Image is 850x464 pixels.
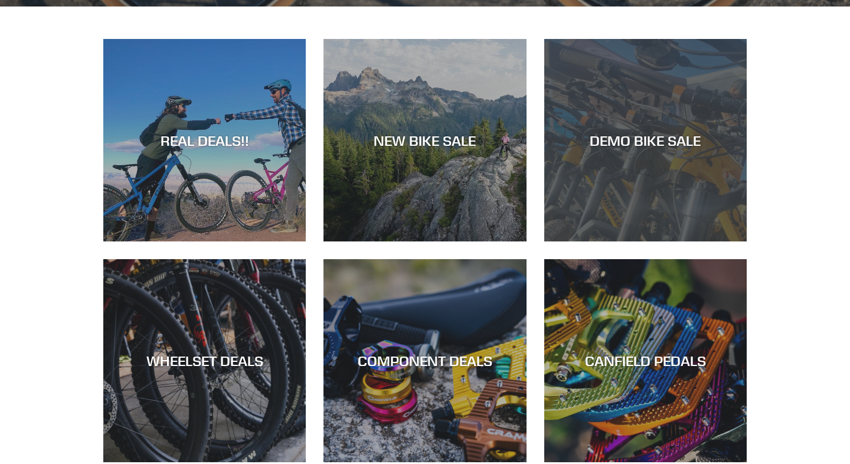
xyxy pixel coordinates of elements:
[103,132,306,149] div: REAL DEALS!!
[544,259,747,462] a: CANFIELD PEDALS
[103,259,306,462] a: WHEELSET DEALS
[544,352,747,370] div: CANFIELD PEDALS
[103,352,306,370] div: WHEELSET DEALS
[323,39,526,241] a: NEW BIKE SALE
[103,39,306,241] a: REAL DEALS!!
[323,132,526,149] div: NEW BIKE SALE
[323,352,526,370] div: COMPONENT DEALS
[323,259,526,462] a: COMPONENT DEALS
[544,132,747,149] div: DEMO BIKE SALE
[544,39,747,241] a: DEMO BIKE SALE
